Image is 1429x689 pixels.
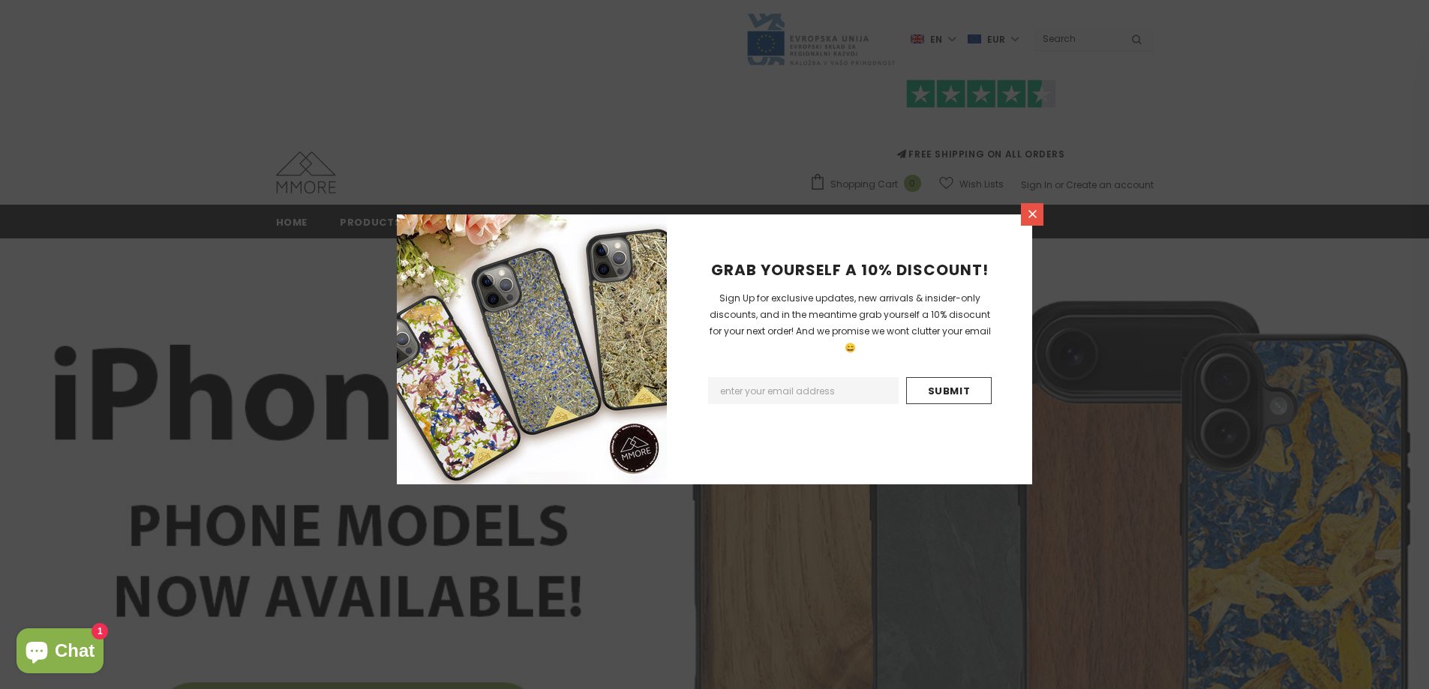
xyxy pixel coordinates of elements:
[711,259,989,280] span: GRAB YOURSELF A 10% DISCOUNT!
[1021,203,1043,226] a: Close
[710,292,991,354] span: Sign Up for exclusive updates, new arrivals & insider-only discounts, and in the meantime grab yo...
[906,377,992,404] input: Submit
[12,628,108,677] inbox-online-store-chat: Shopify online store chat
[708,377,899,404] input: Email Address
